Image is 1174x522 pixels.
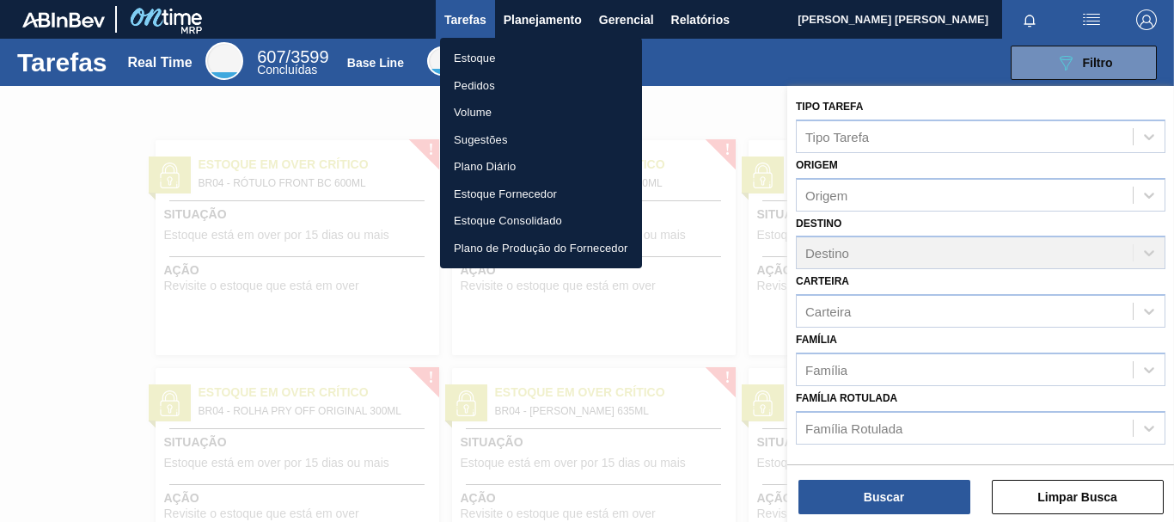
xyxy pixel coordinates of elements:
a: Plano Diário [440,153,642,181]
a: Estoque Fornecedor [440,181,642,208]
a: Sugestões [440,126,642,154]
a: Plano de Produção do Fornecedor [440,235,642,262]
a: Estoque [440,45,642,72]
a: Pedidos [440,72,642,100]
a: Volume [440,99,642,126]
a: Estoque Consolidado [440,207,642,235]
